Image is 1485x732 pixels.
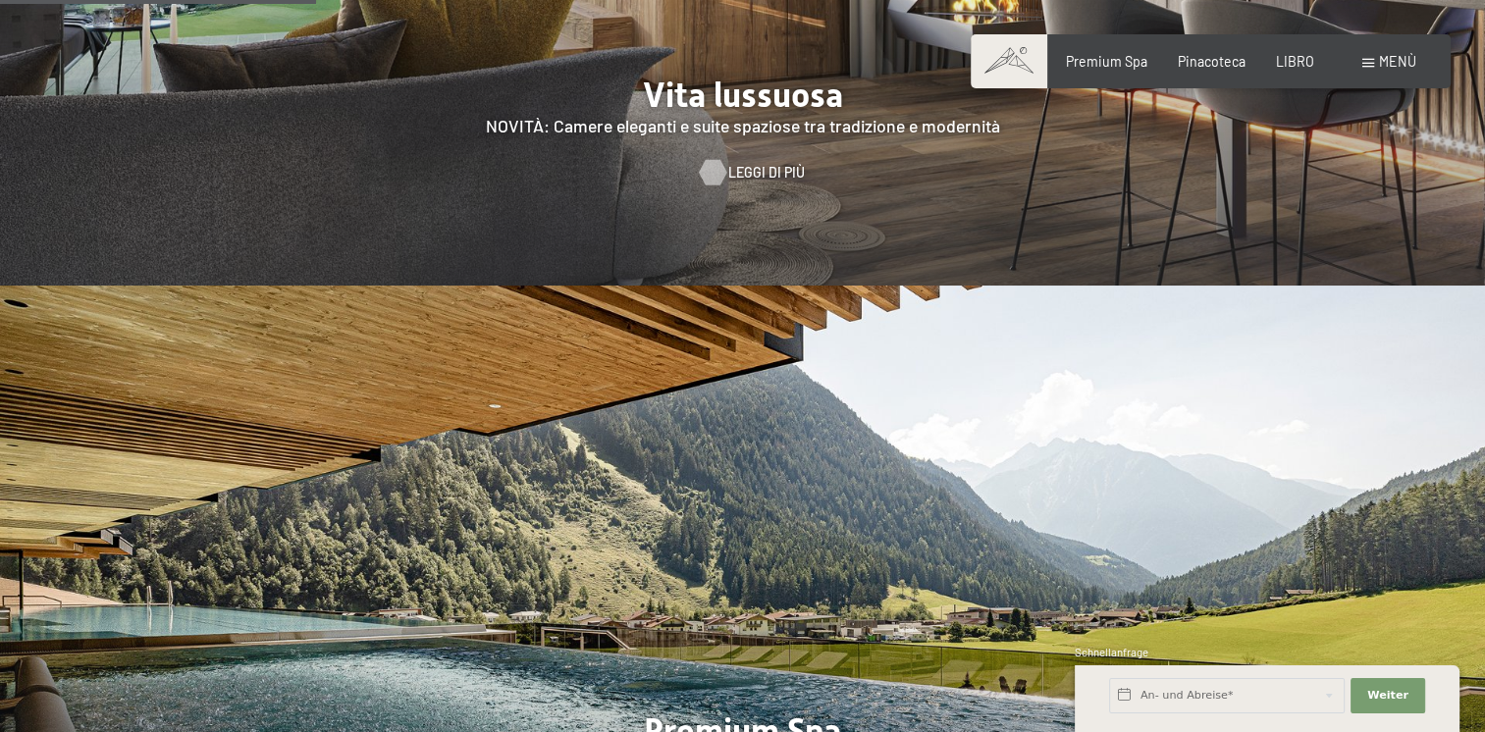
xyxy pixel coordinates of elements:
[1066,53,1147,70] a: Premium Spa
[1379,53,1416,70] span: Menù
[728,163,805,183] span: Leggi di più
[1351,678,1425,713] button: Weiter
[1367,688,1408,704] span: Weiter
[1075,646,1148,658] span: Schnellanfrage
[1178,53,1246,70] a: Pinacoteca
[1276,53,1314,70] a: LIBRO
[700,163,785,183] a: Leggi di più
